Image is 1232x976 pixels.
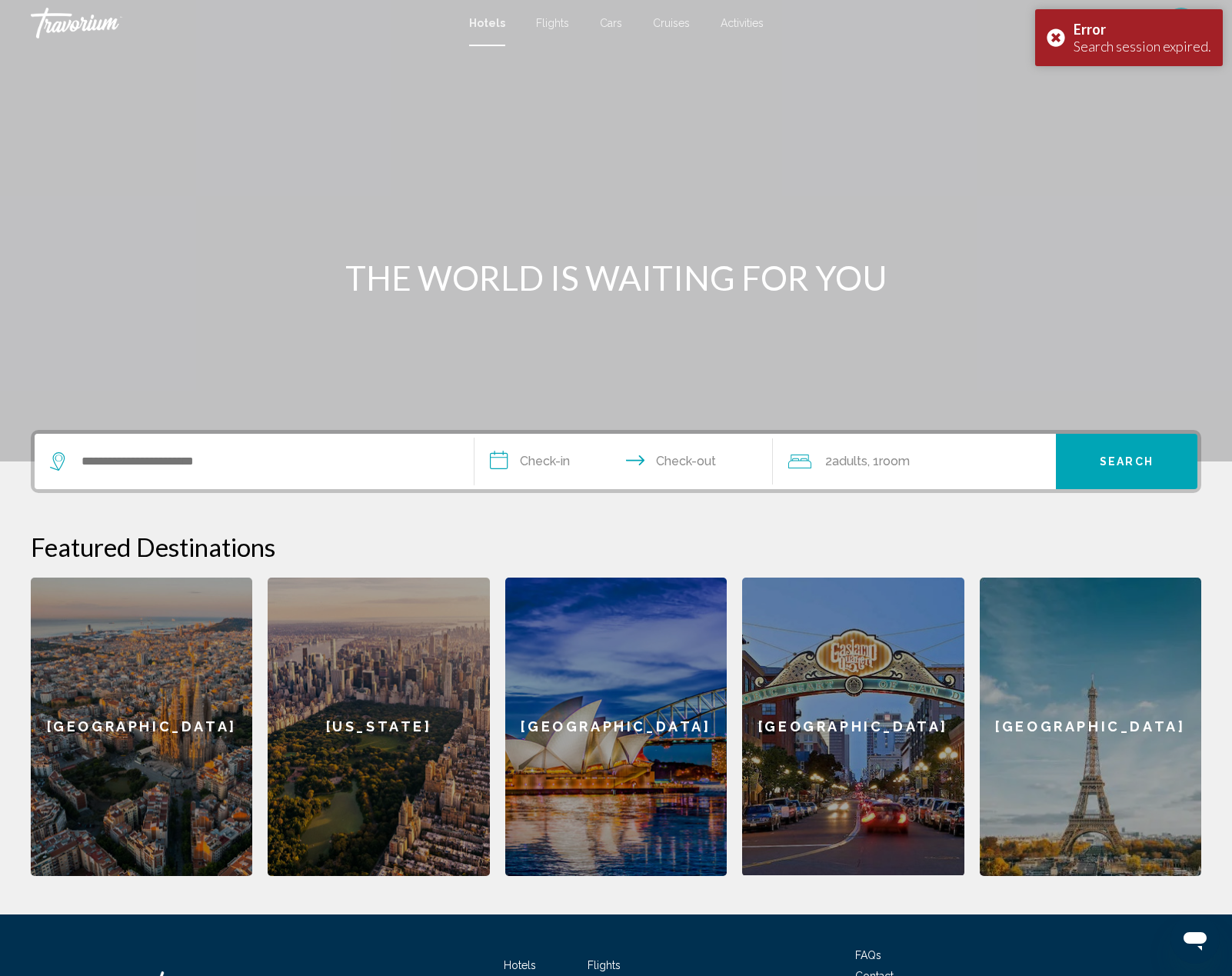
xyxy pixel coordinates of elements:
a: [US_STATE] [268,578,489,876]
button: Search [1056,434,1197,489]
a: [GEOGRAPHIC_DATA] [505,578,727,876]
span: Room [879,454,910,468]
a: [GEOGRAPHIC_DATA] [980,578,1201,876]
a: Flights [588,959,621,971]
button: Check in and out dates [474,434,773,489]
a: Hotels [469,17,505,29]
h2: Featured Destinations [31,531,1201,562]
span: Search [1100,456,1154,468]
a: Travorium [31,8,454,38]
a: Cars [600,17,622,29]
span: 2 [825,451,867,472]
a: Hotels [504,959,536,971]
a: FAQs [855,949,881,961]
button: Travelers: 2 adults, 0 children [773,434,1056,489]
span: Adults [832,454,867,468]
button: User Menu [1161,7,1201,39]
div: Error [1074,21,1211,38]
iframe: Кнопка запуска окна обмена сообщениями [1170,914,1220,964]
span: , 1 [867,451,910,472]
a: Cruises [653,17,690,29]
div: Search session expired. [1074,38,1211,55]
a: [GEOGRAPHIC_DATA] [742,578,964,876]
a: [GEOGRAPHIC_DATA] [31,578,252,876]
div: Search widget [35,434,1197,489]
h1: THE WORLD IS WAITING FOR YOU [328,258,904,298]
a: Flights [536,17,569,29]
a: Activities [721,17,764,29]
